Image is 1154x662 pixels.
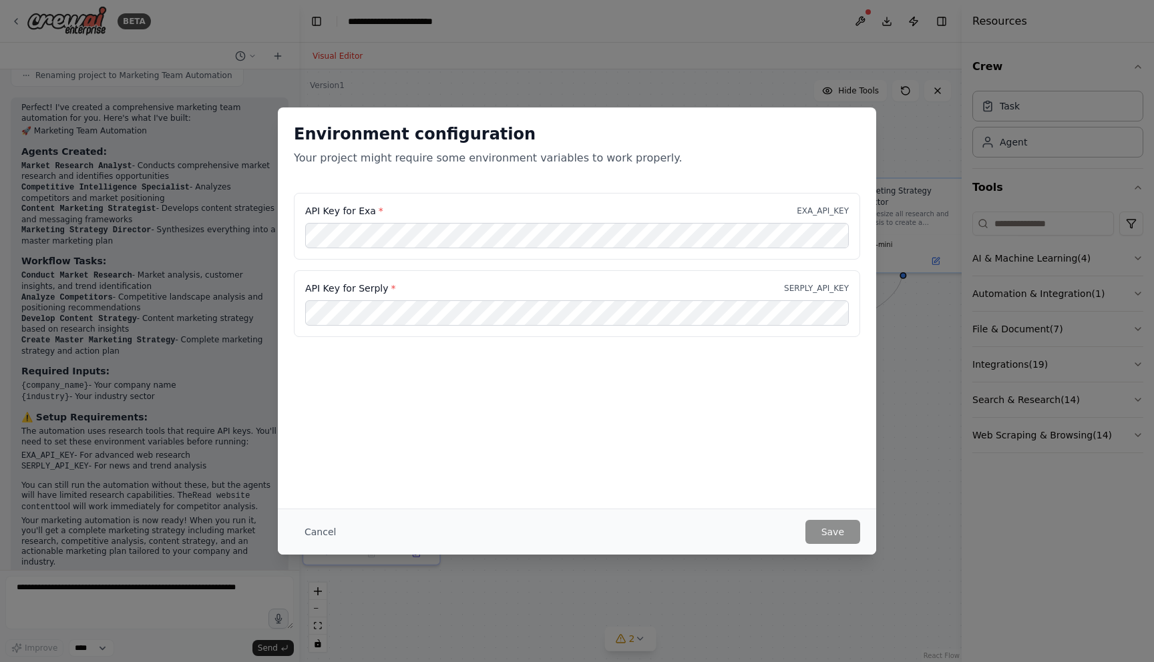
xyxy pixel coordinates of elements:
[797,206,849,216] p: EXA_API_KEY
[805,520,860,544] button: Save
[305,204,383,218] label: API Key for Exa
[305,282,395,295] label: API Key for Serply
[784,283,849,294] p: SERPLY_API_KEY
[294,123,860,145] h2: Environment configuration
[294,520,347,544] button: Cancel
[294,150,860,166] p: Your project might require some environment variables to work properly.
